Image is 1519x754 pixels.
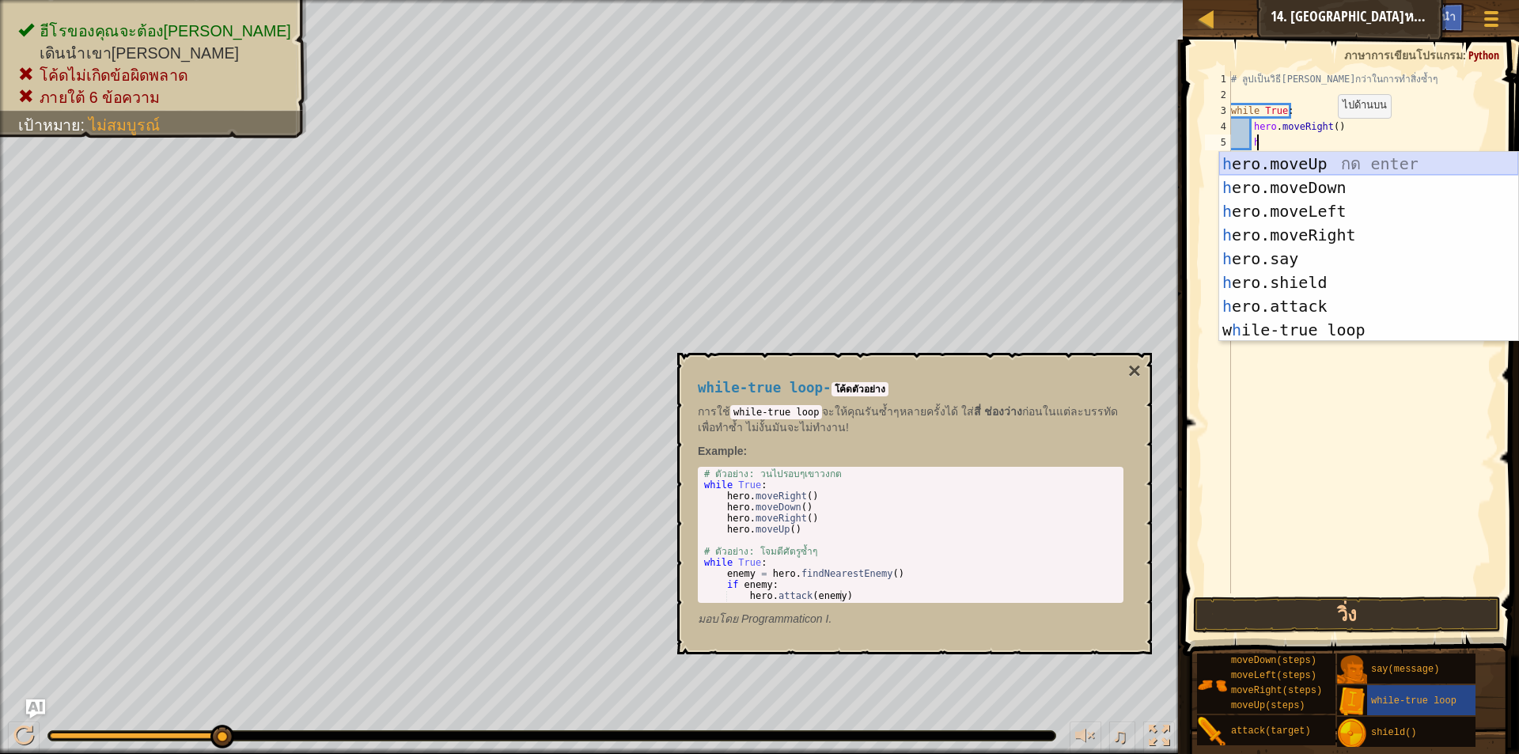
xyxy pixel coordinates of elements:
div: 2 [1205,87,1231,103]
div: 7 [1205,166,1231,182]
span: moveLeft(steps) [1231,670,1316,681]
span: attack(target) [1231,726,1311,737]
span: while-true loop [698,380,823,396]
span: say(message) [1371,664,1439,675]
button: Ask AI [26,699,45,718]
button: แสดงเมนูเกมส์ [1472,3,1511,40]
img: portrait.png [1337,718,1367,748]
span: moveUp(steps) [1231,700,1305,711]
p: การใช้ จะให้คุณรันซ้ำๆหลายครั้งได้ ใส่ ก่อนในแต่ละบรรทัดเพื่อทำซ้ำ ไม่งั้นมันจะไม่ทำงาน! [698,404,1123,435]
strong: สี่ ช่องว่าง [974,405,1022,418]
button: Ctrl + P: Play [8,722,40,754]
img: portrait.png [1197,670,1227,700]
code: while-true loop [730,405,822,419]
span: ไม่สมบูรณ์ [89,116,160,134]
span: while-true loop [1371,695,1456,707]
button: สลับเป็นเต็มจอ [1143,722,1175,754]
span: Python [1468,47,1499,63]
span: มอบโดย [698,612,741,625]
span: โค้ดไม่เกิดข้อผิดพลาด [40,66,188,84]
button: Ask AI [1356,3,1399,32]
code: ไปด้านบน [1343,100,1387,112]
span: Ask AI [1364,9,1391,24]
span: : [1463,47,1468,63]
span: เดินนำเขา[PERSON_NAME] [40,44,239,62]
span: moveDown(steps) [1231,655,1316,666]
li: เดินนำเขาวงกต [18,42,291,64]
img: portrait.png [1197,717,1227,747]
button: × [1128,360,1141,382]
button: วิ่ง [1193,597,1501,633]
div: 4 [1205,119,1231,135]
span: : [81,116,89,134]
span: คำแนะนำ [1407,9,1456,24]
span: ฮีโรของคุณจะต้อง[PERSON_NAME] [40,22,291,40]
li: ฮีโรของคุณจะต้องอยู่รอด [18,20,291,42]
div: 6 [1205,150,1231,166]
div: 5 [1205,135,1231,150]
span: เป้าหมาย [18,116,80,134]
button: ♫ [1109,722,1136,754]
span: ภาษาการเขียนโปรแกรม [1344,47,1463,63]
code: โค้ดตัวอย่าง [831,382,888,396]
li: ภายใต้ 6 ข้อความ [18,86,291,108]
div: 8 [1205,182,1231,198]
div: 1 [1205,71,1231,87]
h4: - [698,381,1123,396]
img: portrait.png [1337,687,1367,717]
span: shield() [1371,727,1417,738]
li: โค้ดไม่เกิดข้อผิดพลาด [18,64,291,86]
span: ♫ [1112,724,1128,748]
span: ภายใต้ 6 ข้อความ [40,89,160,106]
em: Programmaticon I. [698,612,831,625]
button: ปรับระดับเสียง [1070,722,1101,754]
strong: : [698,445,747,457]
div: 3 [1205,103,1231,119]
span: moveRight(steps) [1231,685,1322,696]
span: Example [698,445,744,457]
img: portrait.png [1337,655,1367,685]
